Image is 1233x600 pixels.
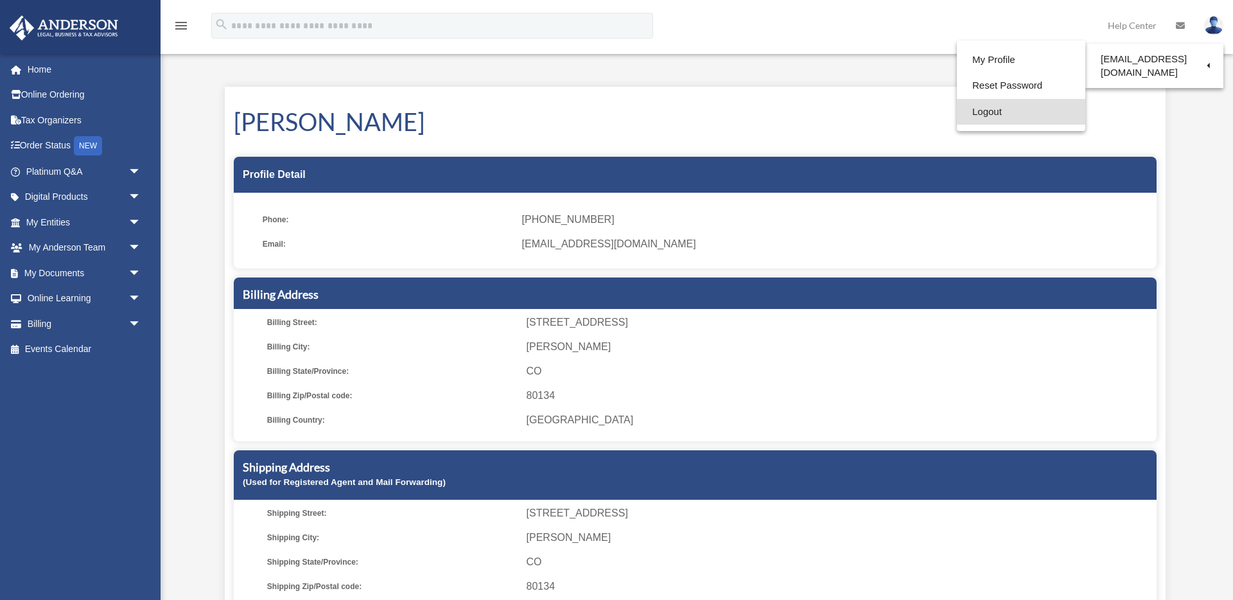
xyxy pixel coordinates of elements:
[9,82,161,108] a: Online Ordering
[243,477,446,487] small: (Used for Registered Agent and Mail Forwarding)
[128,184,154,211] span: arrow_drop_down
[128,235,154,261] span: arrow_drop_down
[9,57,161,82] a: Home
[527,504,1152,522] span: [STREET_ADDRESS]
[957,99,1085,125] a: Logout
[267,387,518,405] span: Billing Zip/Postal code:
[267,529,518,547] span: Shipping City:
[9,184,161,210] a: Digital Productsarrow_drop_down
[527,313,1152,331] span: [STREET_ADDRESS]
[74,136,102,155] div: NEW
[527,529,1152,547] span: [PERSON_NAME]
[6,15,122,40] img: Anderson Advisors Platinum Portal
[128,286,154,312] span: arrow_drop_down
[9,235,161,261] a: My Anderson Teamarrow_drop_down
[527,411,1152,429] span: [GEOGRAPHIC_DATA]
[1085,47,1223,85] a: [EMAIL_ADDRESS][DOMAIN_NAME]
[1204,16,1223,35] img: User Pic
[522,235,1148,253] span: [EMAIL_ADDRESS][DOMAIN_NAME]
[9,260,161,286] a: My Documentsarrow_drop_down
[527,578,1152,596] span: 80134
[267,504,518,522] span: Shipping Street:
[9,133,161,159] a: Order StatusNEW
[267,578,518,596] span: Shipping Zip/Postal code:
[263,211,513,229] span: Phone:
[527,338,1152,356] span: [PERSON_NAME]
[234,157,1157,193] div: Profile Detail
[527,362,1152,380] span: CO
[267,362,518,380] span: Billing State/Province:
[263,235,513,253] span: Email:
[243,459,1148,475] h5: Shipping Address
[173,18,189,33] i: menu
[522,211,1148,229] span: [PHONE_NUMBER]
[9,107,161,133] a: Tax Organizers
[128,159,154,185] span: arrow_drop_down
[267,338,518,356] span: Billing City:
[267,411,518,429] span: Billing Country:
[9,209,161,235] a: My Entitiesarrow_drop_down
[128,209,154,236] span: arrow_drop_down
[267,553,518,571] span: Shipping State/Province:
[527,387,1152,405] span: 80134
[527,553,1152,571] span: CO
[214,17,229,31] i: search
[243,287,1148,303] h5: Billing Address
[173,22,189,33] a: menu
[267,313,518,331] span: Billing Street:
[957,73,1085,99] a: Reset Password
[128,260,154,287] span: arrow_drop_down
[9,311,161,337] a: Billingarrow_drop_down
[9,159,161,184] a: Platinum Q&Aarrow_drop_down
[128,311,154,337] span: arrow_drop_down
[9,337,161,362] a: Events Calendar
[9,286,161,312] a: Online Learningarrow_drop_down
[957,47,1085,73] a: My Profile
[234,105,1157,139] h1: [PERSON_NAME]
